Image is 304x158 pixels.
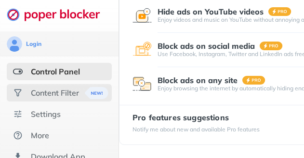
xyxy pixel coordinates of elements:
img: logo-webpage.svg [7,8,110,21]
div: Notify me about new and available Pro features [132,126,260,133]
div: Settings [31,109,61,119]
img: social.svg [13,88,23,98]
img: features-selected.svg [13,67,23,76]
img: pro-badge.svg [260,42,283,50]
div: Login [26,40,41,48]
div: More [31,130,49,140]
div: Hide ads on YouTube videos [158,7,264,16]
img: pro-badge.svg [268,7,291,16]
div: Control Panel [31,67,80,76]
img: about.svg [13,130,23,140]
div: Block ads on any site [158,76,238,85]
div: Block ads on social media [158,42,255,50]
img: feature icon [132,40,152,59]
img: avatar.svg [7,36,22,52]
img: menuBanner.svg [85,87,108,99]
img: settings.svg [13,109,23,119]
div: Content Filter [31,88,79,98]
img: pro-badge.svg [242,76,265,85]
img: feature icon [132,74,152,94]
img: feature icon [132,6,152,25]
div: Pro features suggestions [132,113,260,122]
